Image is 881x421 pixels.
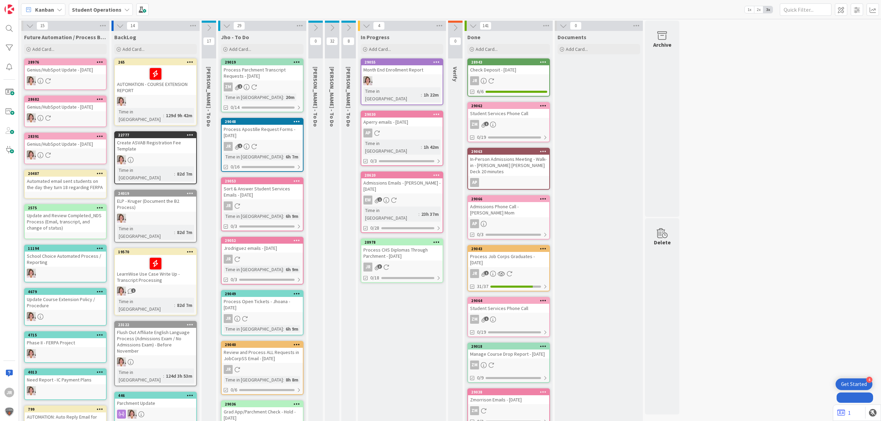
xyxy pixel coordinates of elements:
[326,37,338,45] span: 32
[370,274,379,281] span: 0/18
[115,132,196,153] div: 22777Create ASVAB Registration Fee Template
[420,210,440,218] div: 23h 37m
[115,249,196,255] div: 19570
[115,328,196,355] div: Flush Out Affiliate English Language Process (Admissions Exam / No Admissions Exam) - Before Nove...
[238,84,242,89] span: 2
[222,365,303,374] div: JR
[378,197,382,202] span: 1
[225,238,303,243] div: 29052
[25,245,106,267] div: 11194School Choice Automated Process / Reporting
[117,166,174,181] div: Time in [GEOGRAPHIC_DATA]
[221,34,249,41] span: Jho - To Do
[25,406,106,412] div: 799
[27,113,36,122] img: EW
[361,129,443,137] div: AP
[25,205,106,232] div: 2575Update and Review Completed_NDS Process (Email, transcript, and change of status)
[361,65,443,74] div: Month End Enrollment Report
[361,196,443,204] div: EW
[25,332,106,347] div: 4715Phase II - FERPA Project
[24,34,107,41] span: Future Automation / Process Building
[28,370,106,375] div: 4013
[484,317,489,321] span: 1
[115,197,196,212] div: ELP - Kruger (Document the B2 Process)
[25,133,106,140] div: 28391
[283,93,284,101] span: :
[225,119,303,124] div: 29048
[361,111,443,118] div: 29030
[284,153,300,160] div: 6h 7m
[28,97,106,102] div: 28682
[225,342,303,347] div: 29040
[329,67,336,127] span: Eric - To Do
[28,171,106,176] div: 20487
[175,170,194,178] div: 82d 7m
[115,155,196,164] div: EW
[468,148,549,155] div: 29063
[225,60,303,65] div: 29019
[361,172,443,193] div: 28620Admissions Emails - [PERSON_NAME] - [DATE]
[361,59,443,74] div: 29055Month End Enrollment Report
[222,348,303,363] div: Review and Process ALL Requests in JobCorpSS Email - [DATE]
[468,148,549,176] div: 29063In-Person Admissions Meeting - Walk-in - [PERSON_NAME] [PERSON_NAME] Deck 20 minutes
[224,325,283,333] div: Time in [GEOGRAPHIC_DATA]
[471,197,549,201] div: 29066
[312,67,319,127] span: Zaida - To Do
[422,91,440,99] div: 1h 22m
[283,212,284,220] span: :
[118,322,196,327] div: 23122
[25,96,106,111] div: 28682Genius/HubSpot Update - [DATE]
[222,342,303,348] div: 29040
[25,295,106,310] div: Update Course Extension Policy / Procedure
[115,392,196,399] div: 446
[841,381,867,388] div: Get Started
[468,389,549,404] div: 29038Zmorrison Emails - [DATE]
[222,244,303,253] div: Jrodriguez emails - [DATE]
[484,271,489,275] span: 1
[468,343,549,358] div: 29018Manage Course Drop Report - [DATE]
[117,97,126,106] img: EW
[222,82,303,91] div: ZM
[115,255,196,285] div: LearnWise Use Case Write Up - Transcript Processing
[115,65,196,95] div: AUTOMATION - COURSE EXTENSION REPORT
[222,255,303,264] div: JR
[471,149,549,154] div: 29063
[115,287,196,296] div: EW
[28,60,106,65] div: 28976
[363,129,372,137] div: AP
[117,155,126,164] img: EW
[222,297,303,312] div: Process Open Tickets - Jhoana - [DATE]
[364,112,443,117] div: 29030
[224,266,283,273] div: Time in [GEOGRAPHIC_DATA]
[310,37,321,45] span: 0
[468,59,549,65] div: 28943
[468,59,549,74] div: 28943Check Deposit - [DATE]
[470,76,479,85] div: JR
[222,119,303,140] div: 29048Process Apostille Request Forms - [DATE]
[570,22,582,30] span: 0
[222,291,303,312] div: 29049Process Open Tickets - Jhoana - [DATE]
[361,111,443,126] div: 29030Aperry emails - [DATE]
[36,22,48,30] span: 15
[222,119,303,125] div: 29048
[468,202,549,217] div: Admissions Phone Call - [PERSON_NAME] Mom
[866,377,872,383] div: 4
[222,201,303,210] div: JR
[558,34,586,41] span: Documents
[118,250,196,254] div: 19570
[222,59,303,65] div: 29019
[471,246,549,251] div: 29043
[115,410,196,419] div: EW
[117,357,126,366] img: EW
[115,97,196,106] div: EW
[27,349,36,358] img: EW
[363,263,372,272] div: JR
[361,59,443,65] div: 29055
[123,46,145,52] span: Add Card...
[25,338,106,347] div: Phase II - FERPA Project
[363,76,372,85] img: EW
[25,269,106,278] div: EW
[468,298,549,313] div: 29064Student Services Phone Call
[25,312,106,321] div: EW
[238,144,242,148] span: 1
[370,157,377,165] span: 0/3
